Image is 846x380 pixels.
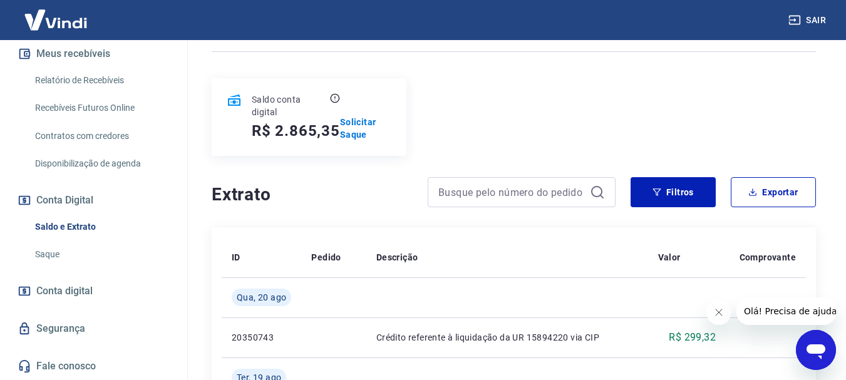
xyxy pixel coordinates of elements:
a: Solicitar Saque [340,116,391,141]
a: Conta digital [15,277,172,305]
span: Olá! Precisa de ajuda? [8,9,105,19]
h4: Extrato [212,182,413,207]
a: Recebíveis Futuros Online [30,95,172,121]
button: Sair [786,9,831,32]
p: R$ 299,32 [669,330,716,345]
p: ID [232,251,240,264]
h5: R$ 2.865,35 [252,121,340,141]
img: Vindi [15,1,96,39]
iframe: Fechar mensagem [706,300,731,325]
p: Comprovante [740,251,796,264]
button: Conta Digital [15,187,172,214]
iframe: Mensagem da empresa [736,297,836,325]
p: Descrição [376,251,418,264]
a: Relatório de Recebíveis [30,68,172,93]
button: Filtros [631,177,716,207]
p: Pedido [311,251,341,264]
p: Crédito referente à liquidação da UR 15894220 via CIP [376,331,638,344]
a: Contratos com credores [30,123,172,149]
a: Segurança [15,315,172,342]
button: Meus recebíveis [15,40,172,68]
button: Exportar [731,177,816,207]
a: Disponibilização de agenda [30,151,172,177]
a: Saque [30,242,172,267]
p: Valor [658,251,681,264]
a: Saldo e Extrato [30,214,172,240]
iframe: Botão para abrir a janela de mensagens [796,330,836,370]
a: Fale conosco [15,352,172,380]
span: Qua, 20 ago [237,291,286,304]
p: Saldo conta digital [252,93,328,118]
p: 20350743 [232,331,291,344]
input: Busque pelo número do pedido [438,183,585,202]
span: Conta digital [36,282,93,300]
